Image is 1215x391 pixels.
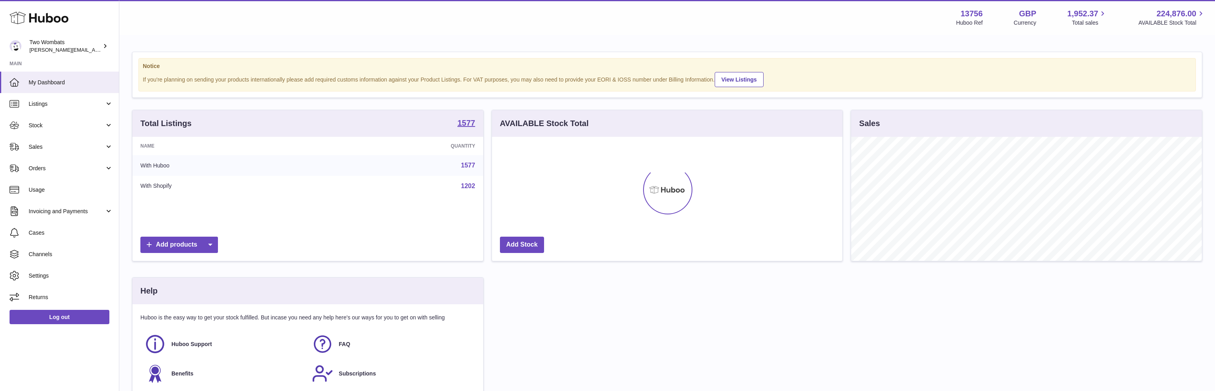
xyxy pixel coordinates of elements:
[143,62,1192,70] strong: Notice
[956,19,983,27] div: Huboo Ref
[10,40,21,52] img: adam.randall@twowombats.com
[143,71,1192,87] div: If you're planning on sending your products internationally please add required customs informati...
[461,162,475,169] a: 1577
[1067,8,1098,19] span: 1,952.37
[140,286,157,296] h3: Help
[140,314,475,321] p: Huboo is the easy way to get your stock fulfilled. But incase you need any help here's our ways f...
[29,251,113,258] span: Channels
[461,183,475,189] a: 1202
[1138,19,1205,27] span: AVAILABLE Stock Total
[1072,19,1107,27] span: Total sales
[500,237,544,253] a: Add Stock
[1067,8,1108,27] a: 1,952.37 Total sales
[500,118,589,129] h3: AVAILABLE Stock Total
[1019,8,1036,19] strong: GBP
[29,165,105,172] span: Orders
[29,39,101,54] div: Two Wombats
[29,143,105,151] span: Sales
[457,119,475,128] a: 1577
[312,333,471,355] a: FAQ
[1138,8,1205,27] a: 224,876.00 AVAILABLE Stock Total
[29,229,113,237] span: Cases
[171,340,212,348] span: Huboo Support
[457,119,475,127] strong: 1577
[312,363,471,384] a: Subscriptions
[29,294,113,301] span: Returns
[715,72,764,87] a: View Listings
[132,176,321,196] td: With Shopify
[29,79,113,86] span: My Dashboard
[171,370,193,377] span: Benefits
[29,272,113,280] span: Settings
[339,340,350,348] span: FAQ
[144,333,304,355] a: Huboo Support
[10,310,109,324] a: Log out
[140,237,218,253] a: Add products
[339,370,376,377] span: Subscriptions
[140,118,192,129] h3: Total Listings
[960,8,983,19] strong: 13756
[1157,8,1196,19] span: 224,876.00
[132,137,321,155] th: Name
[859,118,880,129] h3: Sales
[132,155,321,176] td: With Huboo
[29,47,202,53] span: [PERSON_NAME][EMAIL_ADDRESS][PERSON_NAME][DOMAIN_NAME]
[29,122,105,129] span: Stock
[1014,19,1036,27] div: Currency
[144,363,304,384] a: Benefits
[321,137,483,155] th: Quantity
[29,208,105,215] span: Invoicing and Payments
[29,186,113,194] span: Usage
[29,100,105,108] span: Listings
